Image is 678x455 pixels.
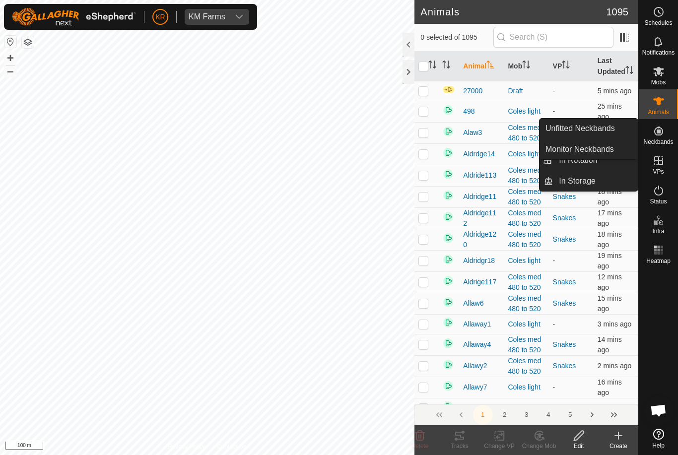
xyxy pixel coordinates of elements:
span: 15 Oct 2025 at 6:41 pm [598,404,631,412]
span: Allawy7 [463,382,487,392]
img: returning on [442,126,454,137]
button: Map Layers [22,36,34,48]
div: KM Farms [189,13,225,21]
app-display-virtual-paddock-transition: - [553,257,555,264]
button: 3 [517,405,537,425]
img: returning on [442,147,454,159]
img: returning on [442,190,454,201]
img: Gallagher Logo [12,8,136,26]
span: 15 Oct 2025 at 6:30 pm [598,252,622,270]
a: Snakes [553,193,576,200]
a: Snakes [553,235,576,243]
span: Delete [411,443,429,450]
img: returning on [442,275,454,287]
img: returning on [442,254,454,265]
span: Allawy2 [463,361,487,371]
span: 0 selected of 1095 [420,32,493,43]
a: Snakes [553,362,576,370]
span: 498 [463,106,475,117]
span: 1095 [607,4,629,19]
img: returning on [442,400,454,412]
div: Coles light [508,256,544,266]
img: returning on [442,359,454,371]
a: Privacy Policy [168,442,205,451]
div: dropdown trigger [229,9,249,25]
a: Monitor Neckbands [540,139,638,159]
div: Coles med 480 to 520 [508,187,544,207]
p-sorticon: Activate to sort [428,62,436,70]
div: Coles light [508,106,544,117]
button: – [4,65,16,77]
span: 15 Oct 2025 at 6:46 pm [598,320,631,328]
span: Aldridge112 [463,208,500,229]
div: Coles med 480 to 520 [508,356,544,377]
div: Coles light [508,319,544,329]
p-sorticon: Activate to sort [486,62,494,70]
p-sorticon: Activate to sort [625,67,633,75]
button: 1 [473,405,493,425]
button: + [4,52,16,64]
span: 15 Oct 2025 at 6:32 pm [598,209,622,227]
button: Reset Map [4,36,16,48]
span: In Rotation [559,154,597,166]
li: In Rotation [540,150,638,170]
div: Coles med 480 to 520 [508,293,544,314]
app-display-virtual-paddock-transition: - [553,87,555,95]
button: 5 [560,405,580,425]
a: Help [639,425,678,453]
span: Allaway4 [463,339,491,350]
p-sorticon: Activate to sort [562,62,570,70]
div: Coles med 480 to 520 [508,272,544,293]
img: returning on [442,168,454,180]
img: returning on [442,232,454,244]
img: returning on [442,337,454,349]
span: Aldridge11 [463,192,496,202]
span: Aldridge120 [463,229,500,250]
th: VP [549,52,594,81]
span: 15 Oct 2025 at 6:31 pm [598,230,622,249]
img: returning on [442,380,454,392]
a: In Rotation [553,150,638,170]
app-display-virtual-paddock-transition: - [553,107,555,115]
button: Last Page [604,405,624,425]
span: Mobs [651,79,666,85]
div: Coles light [508,149,544,159]
div: Change VP [479,442,519,451]
app-display-virtual-paddock-transition: - [553,404,555,412]
div: Change Mob [519,442,559,451]
div: Edit [559,442,599,451]
a: Snakes [553,214,576,222]
div: Coles light [508,382,544,392]
span: VPs [653,169,664,175]
span: Aldrdge14 [463,149,495,159]
img: returning on [442,211,454,223]
span: Aldrige117 [463,277,496,287]
div: Coles med 480 to 520 [508,165,544,186]
span: Aldridgr18 [463,256,495,266]
div: Coles light [508,403,544,413]
span: Allaw6 [463,298,483,309]
h2: Animals [420,6,606,18]
span: Aldride113 [463,170,496,181]
a: Unfitted Neckbands [540,119,638,138]
th: Last Updated [594,52,638,81]
input: Search (S) [493,27,613,48]
span: 15 Oct 2025 at 6:34 pm [598,294,622,313]
button: 2 [495,405,515,425]
span: Monitor Neckbands [545,143,614,155]
span: Alaw3 [463,128,482,138]
th: Animal [459,52,504,81]
div: Coles med 480 to 520 [508,334,544,355]
span: 15 Oct 2025 at 6:37 pm [598,273,622,291]
a: In Storage [553,171,638,191]
a: Snakes [553,278,576,286]
div: Open chat [644,395,674,425]
div: Draft [508,86,544,96]
span: Arbanoth2 [463,403,495,413]
span: Notifications [642,50,675,56]
img: returning on [442,296,454,308]
span: Heatmap [646,258,671,264]
a: Snakes [553,299,576,307]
